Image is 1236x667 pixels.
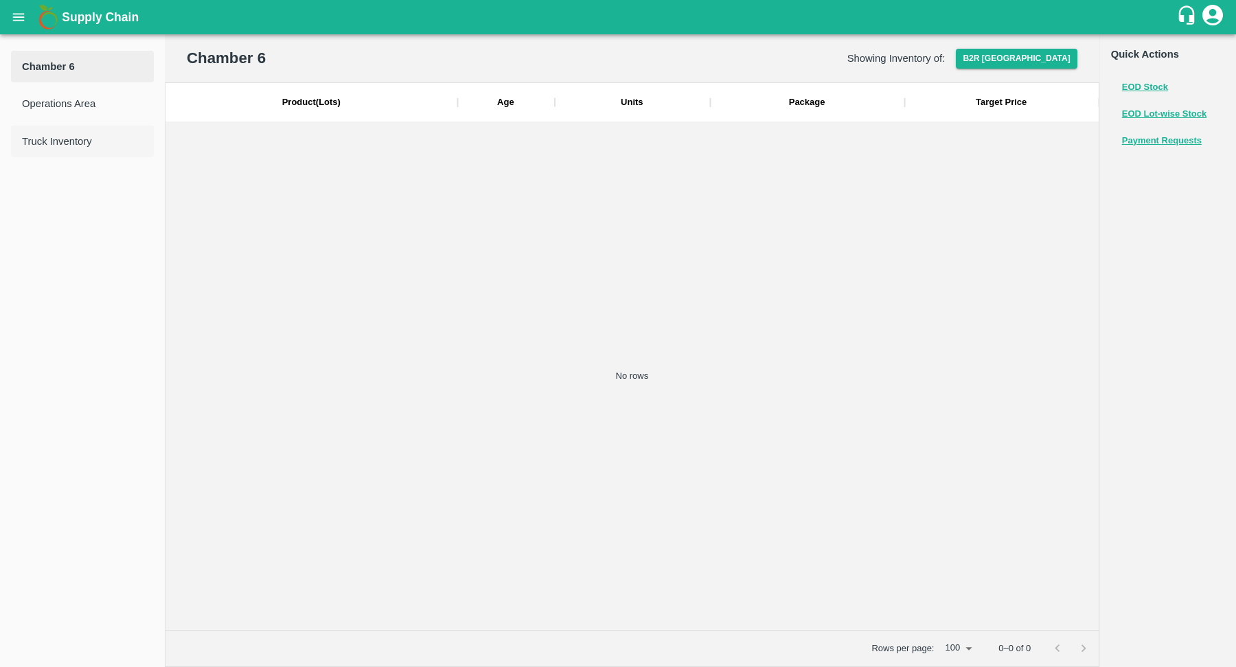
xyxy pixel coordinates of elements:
span: Chamber 6 [22,59,143,74]
h6: Quick Actions [1111,45,1226,63]
div: No rows [165,121,1099,631]
button: Payment Requests [1122,133,1202,149]
p: 0–0 of 0 [998,642,1031,655]
a: Supply Chain [62,8,1176,27]
div: Age [457,83,555,121]
button: EOD Lot-wise Stock [1122,106,1207,122]
div: Product(Lots) [165,83,457,121]
p: Rows per page: [871,642,934,655]
div: 100 [939,639,976,658]
div: account of current user [1200,3,1225,32]
button: Select DC [956,49,1077,69]
button: EOD Stock [1122,80,1168,95]
div: Package [710,83,904,121]
div: Units [554,83,709,121]
div: Target Price [904,83,1099,121]
div: Kgs [621,96,643,109]
div: customer-support [1176,5,1200,30]
button: open drawer [3,1,34,33]
b: Supply Chain [62,10,139,24]
h2: Chamber 6 [187,47,266,69]
div: Target Price [976,96,1027,109]
h6: Showing Inventory of: [847,49,946,67]
div: Product(Lots) [282,96,341,109]
div: Package [789,96,825,109]
div: Days [497,96,514,109]
span: Truck Inventory [22,134,143,149]
img: logo [34,3,62,31]
span: Operations Area [22,96,143,111]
